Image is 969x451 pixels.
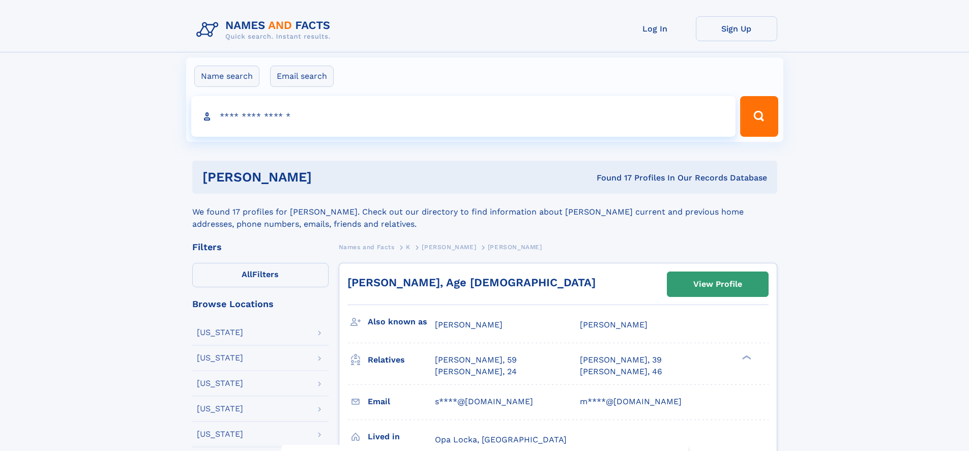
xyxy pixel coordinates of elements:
[614,16,696,41] a: Log In
[580,354,662,366] a: [PERSON_NAME], 39
[406,244,410,251] span: K
[406,240,410,253] a: K
[202,171,454,184] h1: [PERSON_NAME]
[192,299,329,309] div: Browse Locations
[192,263,329,287] label: Filters
[347,276,596,289] a: [PERSON_NAME], Age [DEMOGRAPHIC_DATA]
[368,428,435,445] h3: Lived in
[197,430,243,438] div: [US_STATE]
[693,273,742,296] div: View Profile
[197,405,243,413] div: [US_STATE]
[192,194,777,230] div: We found 17 profiles for [PERSON_NAME]. Check out our directory to find information about [PERSON...
[740,354,752,361] div: ❯
[580,320,648,329] span: [PERSON_NAME]
[197,328,243,337] div: [US_STATE]
[422,240,476,253] a: [PERSON_NAME]
[191,96,736,137] input: search input
[242,269,252,279] span: All
[197,354,243,362] div: [US_STATE]
[740,96,778,137] button: Search Button
[192,243,329,252] div: Filters
[270,66,334,87] label: Email search
[454,172,767,184] div: Found 17 Profiles In Our Records Database
[435,354,517,366] a: [PERSON_NAME], 59
[580,366,662,377] a: [PERSON_NAME], 46
[435,320,503,329] span: [PERSON_NAME]
[339,240,395,253] a: Names and Facts
[422,244,476,251] span: [PERSON_NAME]
[696,16,777,41] a: Sign Up
[368,351,435,369] h3: Relatives
[368,313,435,330] h3: Also known as
[194,66,259,87] label: Name search
[192,16,339,44] img: Logo Names and Facts
[435,435,567,444] span: Opa Locka, [GEOGRAPHIC_DATA]
[368,393,435,410] h3: Email
[488,244,542,251] span: [PERSON_NAME]
[197,379,243,387] div: [US_STATE]
[667,272,768,296] a: View Profile
[435,366,517,377] a: [PERSON_NAME], 24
